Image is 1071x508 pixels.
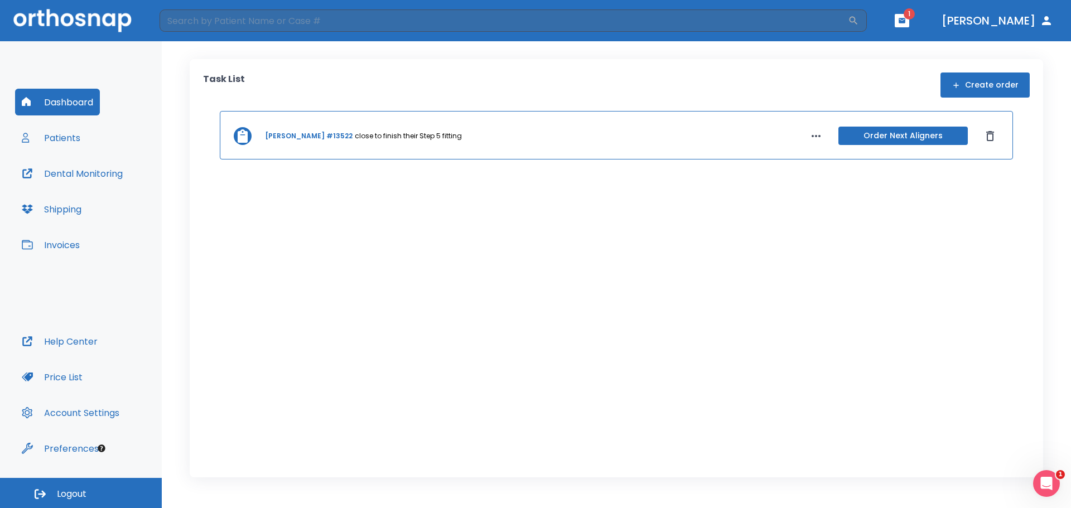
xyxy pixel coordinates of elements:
[13,9,132,32] img: Orthosnap
[355,131,462,141] p: close to finish their Step 5 fitting
[904,8,915,20] span: 1
[15,399,126,426] button: Account Settings
[160,9,848,32] input: Search by Patient Name or Case #
[15,124,87,151] button: Patients
[15,89,100,115] button: Dashboard
[937,11,1058,31] button: [PERSON_NAME]
[15,364,89,390] button: Price List
[57,488,86,500] span: Logout
[981,127,999,145] button: Dismiss
[15,196,88,222] button: Shipping
[15,160,129,187] button: Dental Monitoring
[1056,470,1065,479] span: 1
[1033,470,1060,497] iframe: Intercom live chat
[838,127,968,145] button: Order Next Aligners
[265,131,353,141] a: [PERSON_NAME] #13522
[15,231,86,258] button: Invoices
[97,443,107,453] div: Tooltip anchor
[940,72,1030,98] button: Create order
[15,435,105,462] button: Preferences
[15,328,104,355] button: Help Center
[203,72,245,98] p: Task List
